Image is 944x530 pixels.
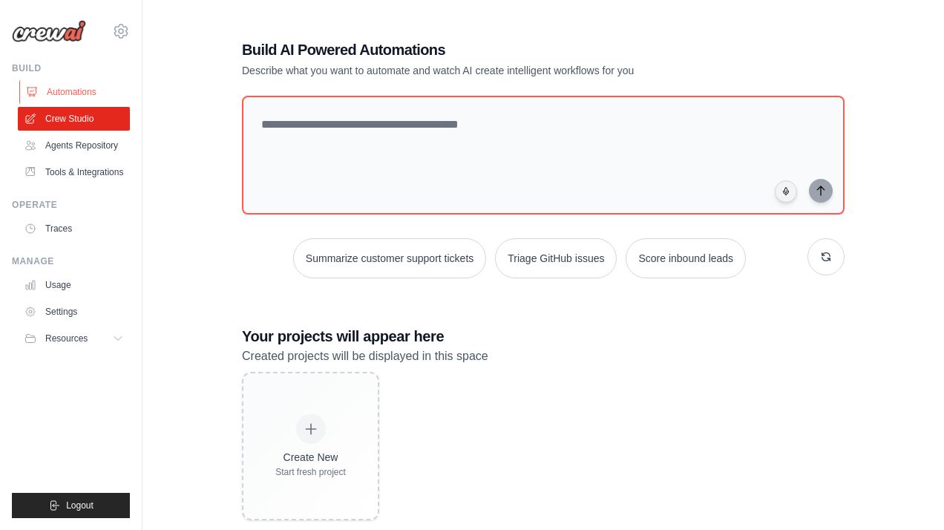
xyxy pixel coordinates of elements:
h3: Your projects will appear here [242,326,845,347]
a: Tools & Integrations [18,160,130,184]
p: Describe what you want to automate and watch AI create intelligent workflows for you [242,63,741,78]
div: Start fresh project [275,466,346,478]
a: Crew Studio [18,107,130,131]
div: Build [12,62,130,74]
a: Agents Repository [18,134,130,157]
button: Click to speak your automation idea [775,180,797,203]
p: Created projects will be displayed in this space [242,347,845,366]
a: Automations [19,80,131,104]
button: Triage GitHub issues [495,238,617,278]
a: Usage [18,273,130,297]
h1: Build AI Powered Automations [242,39,741,60]
button: Resources [18,327,130,350]
button: Logout [12,493,130,518]
img: Logo [12,20,86,42]
button: Summarize customer support tickets [293,238,486,278]
div: Operate [12,199,130,211]
button: Score inbound leads [626,238,746,278]
a: Settings [18,300,130,324]
span: Resources [45,333,88,344]
span: Logout [66,500,94,511]
div: Manage [12,255,130,267]
div: Create New [275,450,346,465]
button: Get new suggestions [807,238,845,275]
a: Traces [18,217,130,241]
